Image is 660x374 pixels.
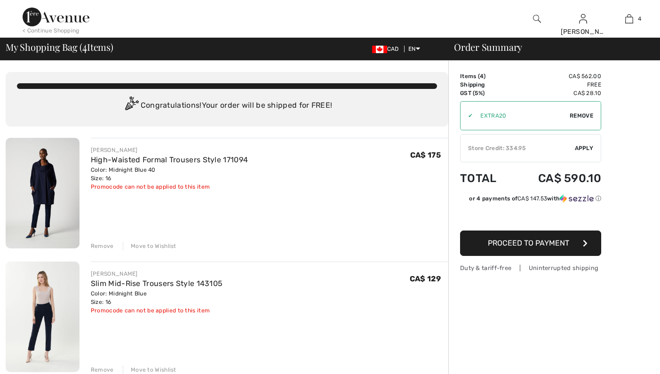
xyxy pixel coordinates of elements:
[6,262,80,372] img: Slim Mid-Rise Trousers Style 143105
[533,13,541,24] img: search the website
[408,46,420,52] span: EN
[17,96,437,115] div: Congratulations! Your order will be shipped for FREE!
[122,96,141,115] img: Congratulation2.svg
[91,270,223,278] div: [PERSON_NAME]
[91,183,248,191] div: Promocode can not be applied to this item
[512,72,601,80] td: CA$ 562.00
[512,89,601,97] td: CA$ 28.10
[625,13,633,24] img: My Bag
[372,46,387,53] img: Canadian Dollar
[23,8,89,26] img: 1ère Avenue
[460,80,512,89] td: Shipping
[91,166,248,183] div: Color: Midnight Blue 40 Size: 16
[91,242,114,250] div: Remove
[410,151,441,159] span: CA$ 175
[579,14,587,23] a: Sign In
[469,194,601,203] div: or 4 payments of with
[91,155,248,164] a: High-Waisted Formal Trousers Style 171094
[23,26,80,35] div: < Continue Shopping
[123,242,176,250] div: Move to Wishlist
[460,206,601,227] iframe: PayPal-paypal
[443,42,654,52] div: Order Summary
[570,111,593,120] span: Remove
[91,366,114,374] div: Remove
[91,146,248,154] div: [PERSON_NAME]
[372,46,403,52] span: CAD
[460,231,601,256] button: Proceed to Payment
[480,73,484,80] span: 4
[638,15,641,23] span: 4
[6,138,80,248] img: High-Waisted Formal Trousers Style 171094
[91,306,223,315] div: Promocode can not be applied to this item
[607,13,652,24] a: 4
[460,89,512,97] td: GST (5%)
[460,162,512,194] td: Total
[460,194,601,206] div: or 4 payments ofCA$ 147.53withSezzle Click to learn more about Sezzle
[6,42,113,52] span: My Shopping Bag ( Items)
[579,13,587,24] img: My Info
[461,111,473,120] div: ✔
[460,263,601,272] div: Duty & tariff-free | Uninterrupted shipping
[410,274,441,283] span: CA$ 129
[560,194,594,203] img: Sezzle
[512,162,601,194] td: CA$ 590.10
[473,102,570,130] input: Promo code
[91,279,223,288] a: Slim Mid-Rise Trousers Style 143105
[517,195,547,202] span: CA$ 147.53
[123,366,176,374] div: Move to Wishlist
[91,289,223,306] div: Color: Midnight Blue Size: 16
[460,72,512,80] td: Items ( )
[488,239,569,247] span: Proceed to Payment
[575,144,594,152] span: Apply
[82,40,87,52] span: 4
[512,80,601,89] td: Free
[461,144,575,152] div: Store Credit: 334.95
[561,27,606,37] div: [PERSON_NAME]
